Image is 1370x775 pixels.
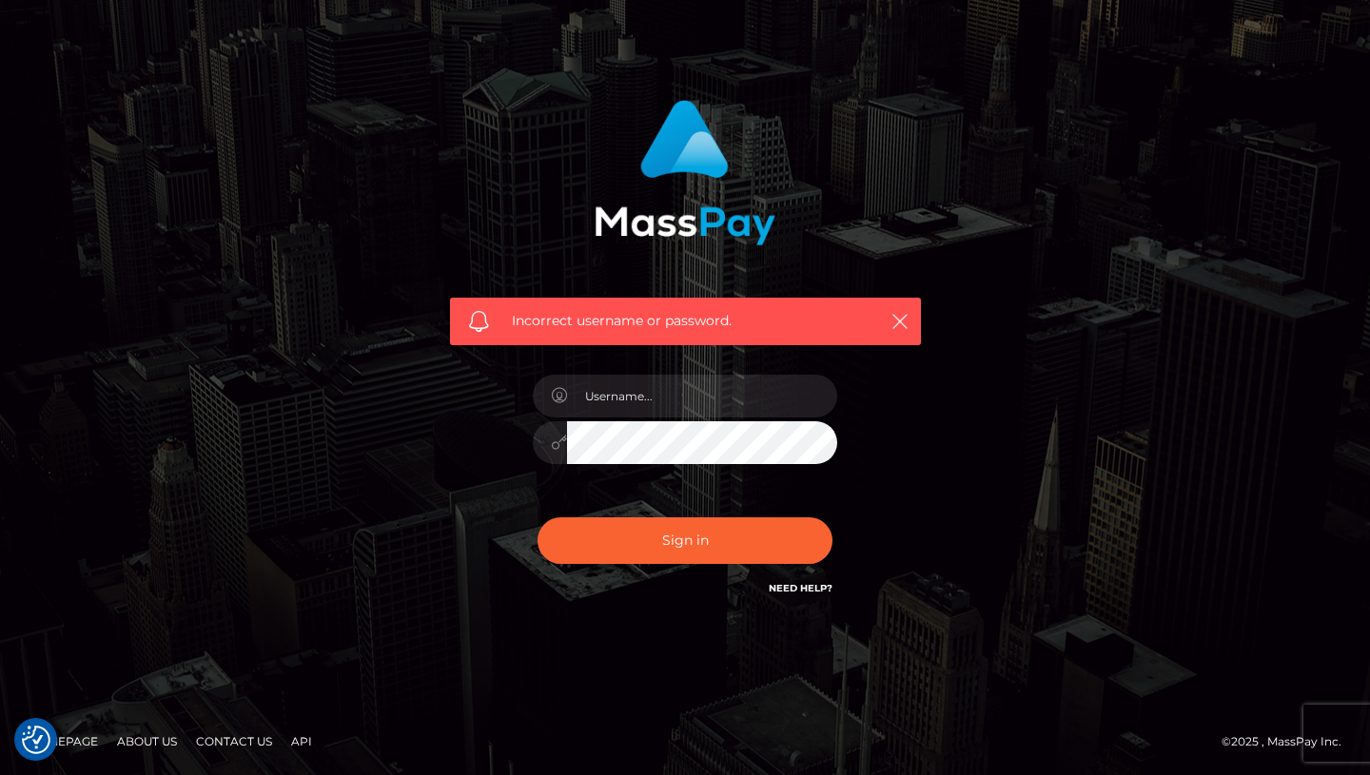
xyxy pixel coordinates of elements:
[512,311,859,331] span: Incorrect username or password.
[567,375,837,417] input: Username...
[22,726,50,754] img: Revisit consent button
[595,100,775,245] img: MassPay Login
[21,727,106,756] a: Homepage
[284,727,320,756] a: API
[109,727,185,756] a: About Us
[1222,731,1356,752] div: © 2025 , MassPay Inc.
[188,727,280,756] a: Contact Us
[538,517,832,564] button: Sign in
[769,582,832,594] a: Need Help?
[22,726,50,754] button: Consent Preferences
